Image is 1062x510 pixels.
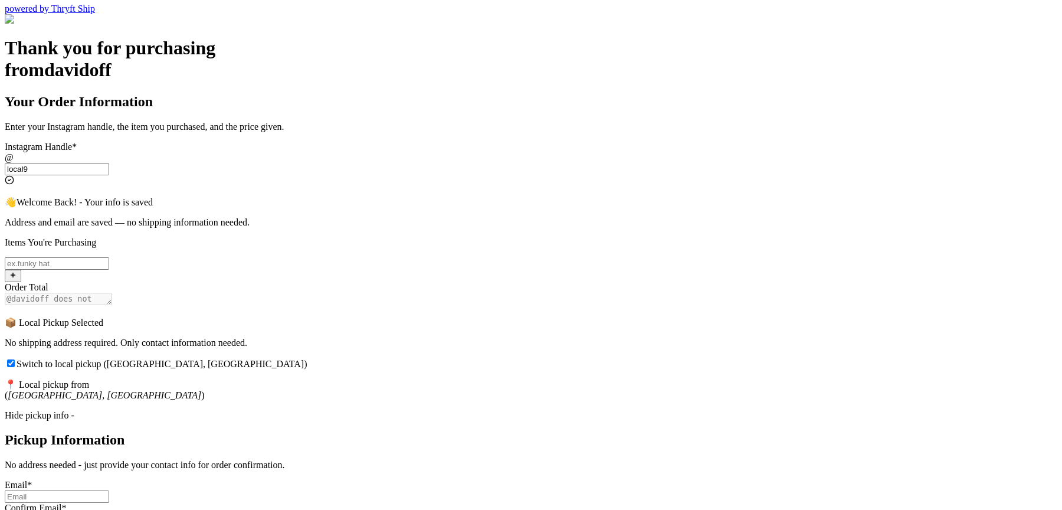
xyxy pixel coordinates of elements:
[5,122,1057,132] p: Enter your Instagram handle, the item you purchased, and the price given.
[5,217,1057,228] p: Address and email are saved — no shipping information needed.
[5,432,1057,448] h2: Pickup Information
[5,410,1057,421] div: Hide pickup info -
[5,94,1057,110] h2: Your Order Information
[7,359,15,367] input: Switch to local pickup ([GEOGRAPHIC_DATA], [GEOGRAPHIC_DATA])
[5,480,32,490] label: Email
[5,282,1057,293] div: Order Total
[5,317,1057,328] p: 📦 Local Pickup Selected
[5,257,109,270] input: ex.funky hat
[5,14,122,25] img: Customer Form Background
[5,4,95,14] a: powered by Thryft Ship
[5,197,17,207] span: 👋
[5,237,1057,248] p: Items You're Purchasing
[17,359,307,369] span: Switch to local pickup ([GEOGRAPHIC_DATA], [GEOGRAPHIC_DATA])
[5,460,1057,470] p: No address needed - just provide your contact info for order confirmation.
[5,338,1057,348] p: No shipping address required. Only contact information needed.
[5,37,1057,81] h1: Thank you for purchasing from
[17,197,153,207] span: Welcome Back! - Your info is saved
[5,152,1057,163] div: @
[5,142,77,152] label: Instagram Handle
[5,379,1057,401] p: 📍 Local pickup from ( )
[5,491,109,503] input: Email
[44,59,112,80] span: davidoff
[8,390,201,400] em: [GEOGRAPHIC_DATA], [GEOGRAPHIC_DATA]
